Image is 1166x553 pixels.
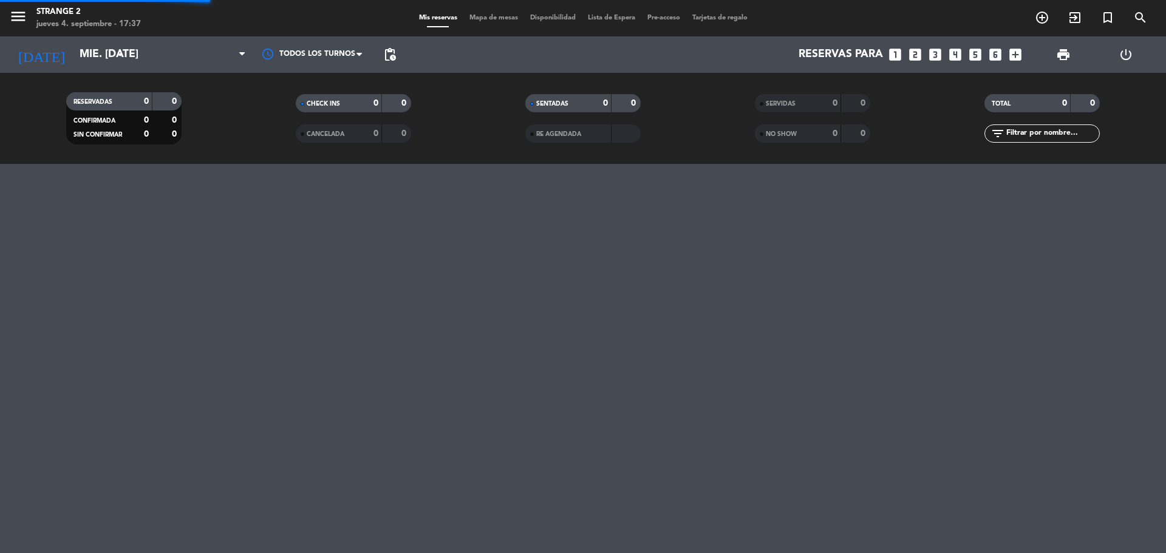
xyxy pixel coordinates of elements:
[603,99,608,107] strong: 0
[887,47,903,63] i: looks_one
[927,47,943,63] i: looks_3
[172,97,179,106] strong: 0
[990,126,1005,141] i: filter_list
[1133,10,1148,25] i: search
[631,99,638,107] strong: 0
[144,97,149,106] strong: 0
[799,49,883,61] span: Reservas para
[1056,47,1071,62] span: print
[1005,127,1099,140] input: Filtrar por nombre...
[1100,10,1115,25] i: turned_in_not
[401,129,409,138] strong: 0
[766,101,796,107] span: SERVIDAS
[144,116,149,124] strong: 0
[144,130,149,138] strong: 0
[641,15,686,21] span: Pre-acceso
[9,7,27,25] i: menu
[73,118,115,124] span: CONFIRMADA
[947,47,963,63] i: looks_4
[582,15,641,21] span: Lista de Espera
[73,99,112,105] span: RESERVADAS
[73,132,122,138] span: SIN CONFIRMAR
[536,131,581,137] span: RE AGENDADA
[1007,47,1023,63] i: add_box
[1062,99,1067,107] strong: 0
[172,130,179,138] strong: 0
[967,47,983,63] i: looks_5
[861,99,868,107] strong: 0
[413,15,463,21] span: Mis reservas
[172,116,179,124] strong: 0
[9,7,27,30] button: menu
[463,15,524,21] span: Mapa de mesas
[9,41,73,68] i: [DATE]
[307,131,344,137] span: CANCELADA
[373,99,378,107] strong: 0
[766,131,797,137] span: NO SHOW
[861,129,868,138] strong: 0
[383,47,397,62] span: pending_actions
[833,99,837,107] strong: 0
[373,129,378,138] strong: 0
[524,15,582,21] span: Disponibilidad
[992,101,1011,107] span: TOTAL
[987,47,1003,63] i: looks_6
[1094,36,1157,73] div: LOG OUT
[686,15,754,21] span: Tarjetas de regalo
[1090,99,1097,107] strong: 0
[1119,47,1133,62] i: power_settings_new
[401,99,409,107] strong: 0
[307,101,340,107] span: CHECK INS
[1068,10,1082,25] i: exit_to_app
[907,47,923,63] i: looks_two
[536,101,568,107] span: SENTADAS
[113,47,128,62] i: arrow_drop_down
[36,6,141,18] div: Strange 2
[36,18,141,30] div: jueves 4. septiembre - 17:37
[833,129,837,138] strong: 0
[1035,10,1049,25] i: add_circle_outline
